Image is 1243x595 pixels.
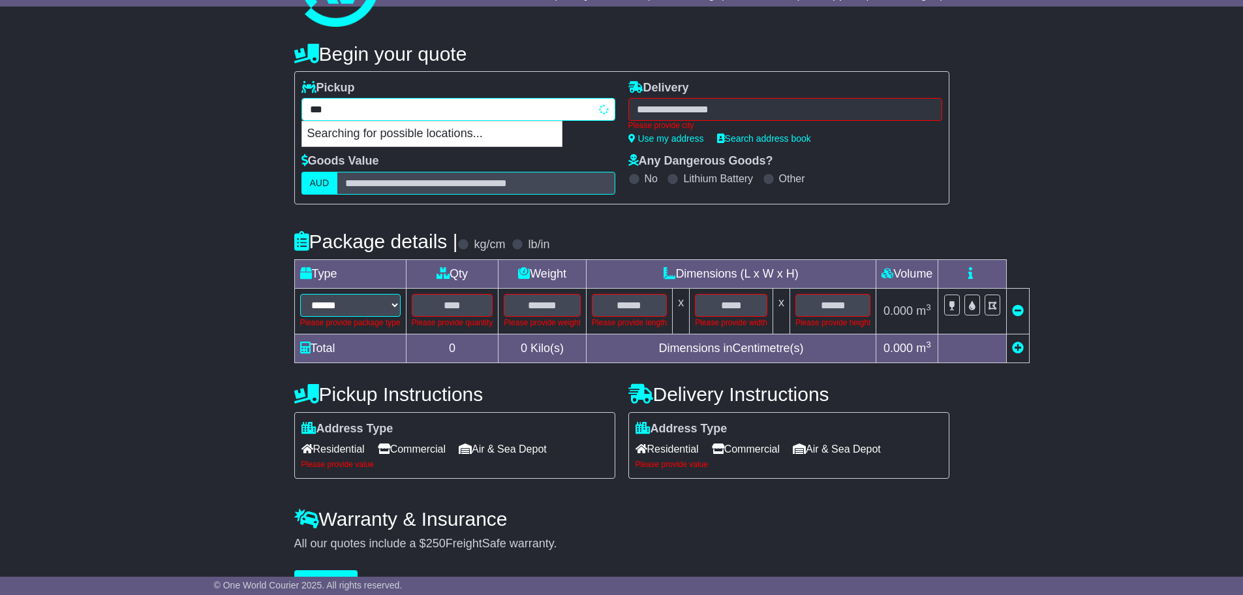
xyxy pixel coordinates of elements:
td: x [673,288,690,334]
h4: Begin your quote [294,43,949,65]
td: x [773,288,790,334]
label: Delivery [628,81,689,95]
span: m [916,304,931,317]
td: Dimensions in Centimetre(s) [586,334,876,362]
button: Get Quotes [294,570,358,593]
div: Please provide value [636,460,942,469]
label: Goods Value [301,154,379,169]
span: Air & Sea Depot [459,439,547,459]
div: Please provide package type [300,317,401,329]
span: © One World Courier 2025. All rights reserved. [214,580,403,590]
td: Volume [876,259,938,288]
span: 0 [521,342,527,355]
div: Please provide weight [504,317,580,329]
div: All our quotes include a $ FreightSafe warranty. [294,537,949,551]
span: 0.000 [883,342,913,355]
a: Add new item [1012,342,1024,355]
span: Air & Sea Depot [793,439,881,459]
typeahead: Please provide city [301,98,615,121]
h4: Pickup Instructions [294,383,615,405]
td: Kilo(s) [499,334,586,362]
label: Lithium Battery [683,172,753,185]
td: Total [294,334,406,362]
label: No [645,172,658,185]
td: Dimensions (L x W x H) [586,259,876,288]
div: Please provide length [592,317,667,329]
td: Qty [406,259,499,288]
label: Any Dangerous Goods? [628,154,773,169]
sup: 3 [926,340,931,349]
label: Other [779,172,805,185]
td: Weight [499,259,586,288]
label: Address Type [301,422,393,436]
span: 250 [426,537,446,550]
span: m [916,342,931,355]
a: Search address book [717,133,811,144]
div: Please provide width [695,317,767,329]
label: Pickup [301,81,355,95]
span: Commercial [378,439,446,459]
h4: Delivery Instructions [628,383,949,405]
span: 0.000 [883,304,913,317]
label: AUD [301,172,338,195]
td: Type [294,259,406,288]
h4: Package details | [294,231,458,252]
div: Please provide value [301,460,608,469]
a: Use my address [628,133,704,144]
a: Remove this item [1012,304,1024,317]
h4: Warranty & Insurance [294,508,949,530]
p: Searching for possible locations... [302,121,562,146]
label: Address Type [636,422,728,436]
span: Residential [636,439,699,459]
div: Please provide height [795,317,870,329]
label: kg/cm [474,238,505,252]
sup: 3 [926,302,931,312]
span: Commercial [712,439,780,459]
div: Please provide city [628,121,942,130]
label: lb/in [528,238,549,252]
td: 0 [406,334,499,362]
div: Please provide quantity [412,317,493,329]
span: Residential [301,439,365,459]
